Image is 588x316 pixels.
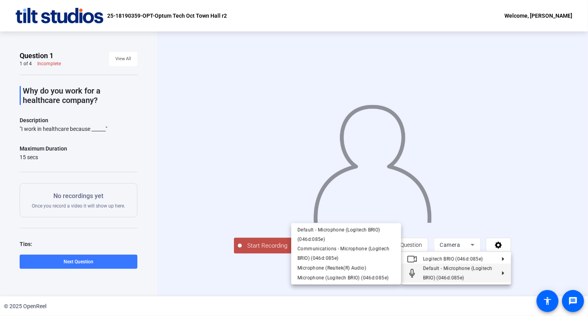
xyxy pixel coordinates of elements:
[298,227,380,242] span: Default - Microphone (Logitech BRIO) (046d:085e)
[298,265,366,270] span: Microphone (Realtek(R) Audio)
[423,256,483,261] span: Logitech BRIO (046d:085e)
[407,268,417,278] mat-icon: Microphone
[423,266,492,281] span: Default - Microphone (Logitech BRIO) (046d:085e)
[298,275,389,280] span: Microphone (Logitech BRIO) (046d:085e)
[407,254,417,263] mat-icon: Video camera
[298,246,389,261] span: Communications - Microphone (Logitech BRIO) (046d:085e)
